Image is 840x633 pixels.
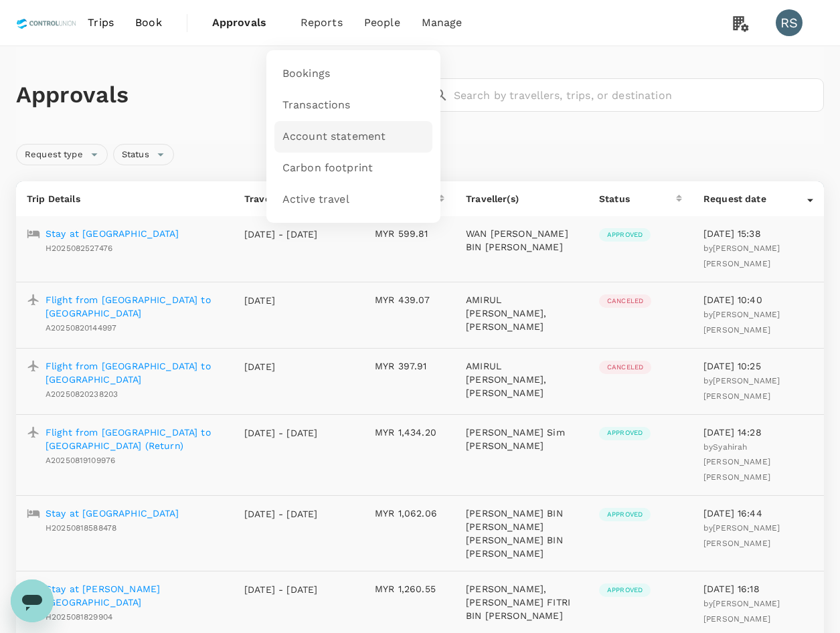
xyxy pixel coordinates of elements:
[703,244,780,268] span: by
[244,583,318,596] p: [DATE] - [DATE]
[703,426,813,439] p: [DATE] 14:28
[776,9,803,36] div: RS
[244,192,347,205] div: Travel date
[375,582,444,596] p: MYR 1,260.55
[46,456,115,465] span: A20250819109976
[244,426,318,440] p: [DATE] - [DATE]
[46,323,116,333] span: A20250820144997
[375,293,444,306] p: MYR 439.07
[16,8,77,37] img: Control Union Malaysia Sdn. Bhd.
[301,15,343,31] span: Reports
[703,523,780,548] span: [PERSON_NAME] [PERSON_NAME]
[703,442,770,482] span: Syahirah [PERSON_NAME] [PERSON_NAME]
[274,90,432,121] a: Transactions
[703,599,780,624] span: [PERSON_NAME] [PERSON_NAME]
[244,507,318,521] p: [DATE] - [DATE]
[46,244,112,253] span: H2025082527476
[703,523,780,548] span: by
[46,227,179,240] a: Stay at [GEOGRAPHIC_DATA]
[454,78,825,112] input: Search by travellers, trips, or destination
[703,582,813,596] p: [DATE] 16:18
[599,510,651,519] span: Approved
[46,426,223,452] a: Flight from [GEOGRAPHIC_DATA] to [GEOGRAPHIC_DATA] (Return)
[599,585,651,595] span: Approved
[466,582,578,622] p: [PERSON_NAME], [PERSON_NAME] FITRI BIN [PERSON_NAME]
[46,612,112,622] span: H2025081829904
[599,296,651,306] span: Canceled
[703,599,780,624] span: by
[27,192,223,205] p: Trip Details
[703,310,780,335] span: by
[466,192,578,205] p: Traveller(s)
[703,507,813,520] p: [DATE] 16:44
[114,149,157,161] span: Status
[466,227,578,254] p: WAN [PERSON_NAME] BIN [PERSON_NAME]
[466,426,578,452] p: [PERSON_NAME] Sim [PERSON_NAME]
[46,359,223,386] a: Flight from [GEOGRAPHIC_DATA] to [GEOGRAPHIC_DATA]
[375,426,444,439] p: MYR 1,434.20
[113,144,174,165] div: Status
[599,363,651,372] span: Canceled
[703,442,770,482] span: by
[244,360,318,373] p: [DATE]
[46,582,223,609] a: Stay at [PERSON_NAME][GEOGRAPHIC_DATA]
[135,15,162,31] span: Book
[282,192,349,207] span: Active travel
[282,98,351,113] span: Transactions
[274,184,432,215] a: Active travel
[599,230,651,240] span: Approved
[422,15,463,31] span: Manage
[46,523,116,533] span: H20250818588478
[703,376,780,401] span: [PERSON_NAME] [PERSON_NAME]
[244,228,318,241] p: [DATE] - [DATE]
[282,161,373,176] span: Carbon footprint
[375,507,444,520] p: MYR 1,062.06
[16,81,418,109] h1: Approvals
[364,15,400,31] span: People
[703,376,780,401] span: by
[599,192,676,205] div: Status
[375,359,444,373] p: MYR 397.91
[703,310,780,335] span: [PERSON_NAME] [PERSON_NAME]
[466,293,578,333] p: AMIRUL [PERSON_NAME], [PERSON_NAME]
[703,359,813,373] p: [DATE] 10:25
[703,227,813,240] p: [DATE] 15:38
[274,58,432,90] a: Bookings
[46,389,118,399] span: A20250820238203
[282,129,386,145] span: Account statement
[282,66,330,82] span: Bookings
[466,507,578,560] p: [PERSON_NAME] BIN [PERSON_NAME] [PERSON_NAME] BIN [PERSON_NAME]
[46,507,179,520] a: Stay at [GEOGRAPHIC_DATA]
[703,244,780,268] span: [PERSON_NAME] [PERSON_NAME]
[274,153,432,184] a: Carbon footprint
[244,294,318,307] p: [DATE]
[46,293,223,320] a: Flight from [GEOGRAPHIC_DATA] to [GEOGRAPHIC_DATA]
[703,192,807,205] div: Request date
[466,359,578,399] p: AMIRUL [PERSON_NAME], [PERSON_NAME]
[375,227,444,240] p: MYR 599.81
[274,121,432,153] a: Account statement
[599,428,651,438] span: Approved
[88,15,114,31] span: Trips
[703,293,813,306] p: [DATE] 10:40
[11,579,54,622] iframe: Button to launch messaging window
[16,144,108,165] div: Request type
[17,149,91,161] span: Request type
[212,15,279,31] span: Approvals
